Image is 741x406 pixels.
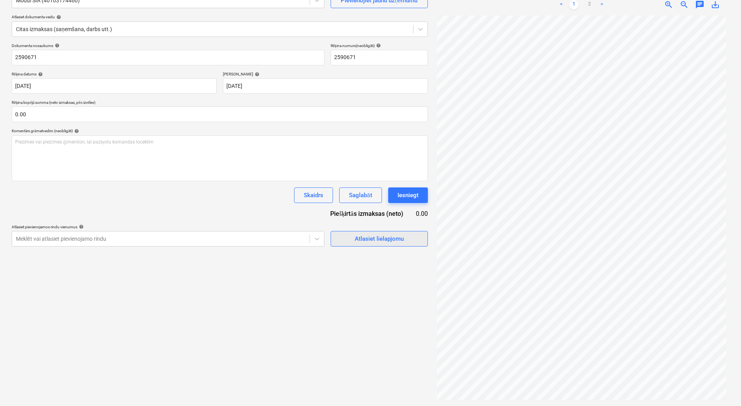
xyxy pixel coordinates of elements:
div: 0.00 [416,209,428,218]
span: help [55,15,61,19]
div: Piešķirtās izmaksas (neto) [324,209,415,218]
p: Rēķina kopējā summa (neto izmaksas, pēc izvēles) [12,100,428,107]
span: help [375,43,381,48]
button: Atlasiet lielapjomu [331,231,428,247]
input: Rēķina kopējā summa (neto izmaksas, pēc izvēles) [12,107,428,122]
span: help [253,72,259,77]
div: Iesniegt [398,190,419,200]
div: Dokumenta nosaukums [12,43,324,48]
button: Skaidrs [294,187,333,203]
span: help [73,129,79,133]
input: Izpildes datums nav norādīts [223,78,428,94]
div: Komentārs grāmatvedim (neobligāti) [12,128,428,133]
span: help [37,72,43,77]
button: Saglabāt [339,187,382,203]
div: Atlasiet dokumenta veidu [12,14,428,19]
div: Saglabāt [349,190,372,200]
div: Skaidrs [304,190,323,200]
input: Dokumenta nosaukums [12,50,324,65]
input: Rēķina datums nav norādīts [12,78,217,94]
iframe: Chat Widget [702,369,741,406]
span: help [53,43,60,48]
button: Iesniegt [388,187,428,203]
div: Atlasiet lielapjomu [355,234,404,244]
div: Rēķina datums [12,72,217,77]
div: Atlasiet pievienojamos rindu vienumus [12,224,324,229]
input: Rēķina numurs [331,50,428,65]
span: help [77,224,84,229]
div: [PERSON_NAME] [223,72,428,77]
div: Rēķina numurs (neobligāti) [331,43,428,48]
